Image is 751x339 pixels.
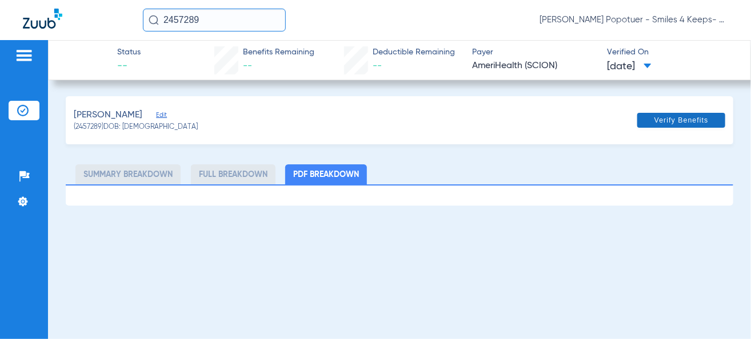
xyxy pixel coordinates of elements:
[472,46,597,58] span: Payer
[243,46,314,58] span: Benefits Remaining
[118,46,141,58] span: Status
[143,9,286,31] input: Search for patients
[74,108,142,123] span: [PERSON_NAME]
[149,15,159,25] img: Search Icon
[694,284,751,339] iframe: Chat Widget
[156,111,166,122] span: Edit
[285,164,367,184] li: PDF Breakdown
[654,116,709,125] span: Verify Benefits
[74,123,198,133] span: (2457289) DOB: [DEMOGRAPHIC_DATA]
[608,46,733,58] span: Verified On
[118,59,141,73] span: --
[540,14,728,26] span: [PERSON_NAME] Popotuer - Smiles 4 Keeps- Allentown OS | Abra Dental
[373,46,455,58] span: Deductible Remaining
[608,60,652,74] span: [DATE]
[23,9,62,29] img: Zuub Logo
[75,164,181,184] li: Summary Breakdown
[637,113,725,128] button: Verify Benefits
[243,61,252,70] span: --
[373,61,382,70] span: --
[15,49,33,62] img: hamburger-icon
[472,59,597,73] span: AmeriHealth (SCION)
[191,164,275,184] li: Full Breakdown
